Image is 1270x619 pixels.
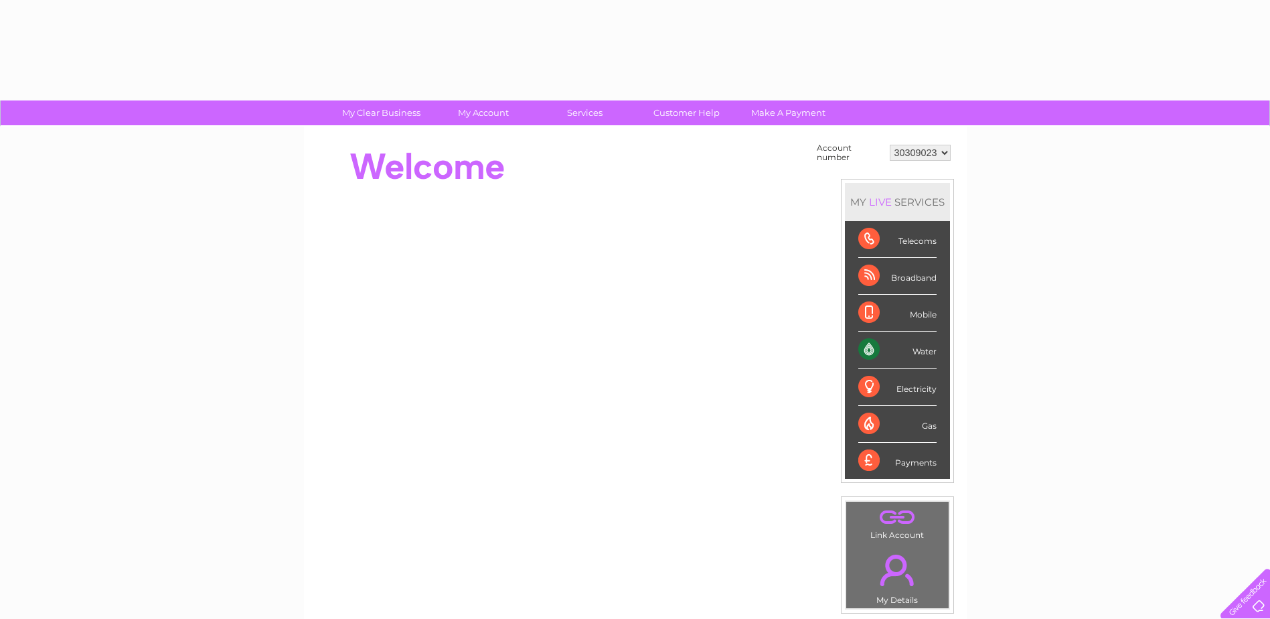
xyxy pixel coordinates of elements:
div: MY SERVICES [845,183,950,221]
div: Broadband [858,258,937,295]
td: Link Account [846,501,949,543]
div: Payments [858,443,937,479]
a: Services [530,100,640,125]
a: My Account [428,100,538,125]
div: LIVE [866,196,894,208]
td: Account number [813,140,886,165]
div: Mobile [858,295,937,332]
div: Electricity [858,369,937,406]
a: . [850,547,945,594]
div: Telecoms [858,221,937,258]
div: Gas [858,406,937,443]
a: . [850,505,945,529]
td: My Details [846,543,949,609]
div: Water [858,332,937,368]
a: My Clear Business [326,100,436,125]
a: Make A Payment [733,100,844,125]
a: Customer Help [631,100,742,125]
